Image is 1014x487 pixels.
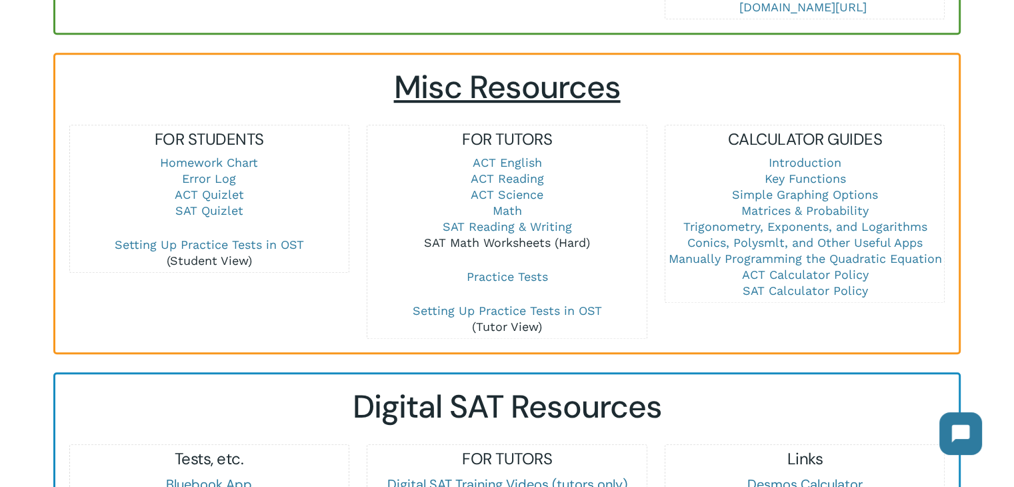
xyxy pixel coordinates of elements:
[470,171,543,185] a: ACT Reading
[472,155,541,169] a: ACT English
[665,448,944,470] h5: Links
[466,270,547,284] a: Practice Tests
[769,155,841,169] a: Introduction
[70,129,349,150] h5: FOR STUDENTS
[175,187,244,201] a: ACT Quizlet
[742,284,867,298] a: SAT Calculator Policy
[367,303,646,335] p: (Tutor View)
[665,129,944,150] h5: CALCULATOR GUIDES
[367,448,646,470] h5: FOR TUTORS
[70,237,349,269] p: (Student View)
[412,304,601,318] a: Setting Up Practice Tests in OST
[471,187,543,201] a: ACT Science
[69,388,945,426] h2: Digital SAT Resources
[764,171,845,185] a: Key Functions
[394,66,621,108] span: Misc Resources
[926,399,995,468] iframe: Chatbot
[668,252,941,266] a: Manually Programming the Quadratic Equation
[492,203,521,217] a: Math
[732,187,878,201] a: Simple Graphing Options
[182,171,236,185] a: Error Log
[70,448,349,470] h5: Tests, etc.
[175,203,243,217] a: SAT Quizlet
[424,235,590,250] a: SAT Math Worksheets (Hard)
[115,237,304,252] a: Setting Up Practice Tests in OST
[687,235,923,250] a: Conics, Polysmlt, and Other Useful Apps
[741,268,868,282] a: ACT Calculator Policy
[367,129,646,150] h5: FOR TUTORS
[160,155,258,169] a: Homework Chart
[442,219,571,233] a: SAT Reading & Writing
[683,219,927,233] a: Trigonometry, Exponents, and Logarithms
[741,203,869,217] a: Matrices & Probability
